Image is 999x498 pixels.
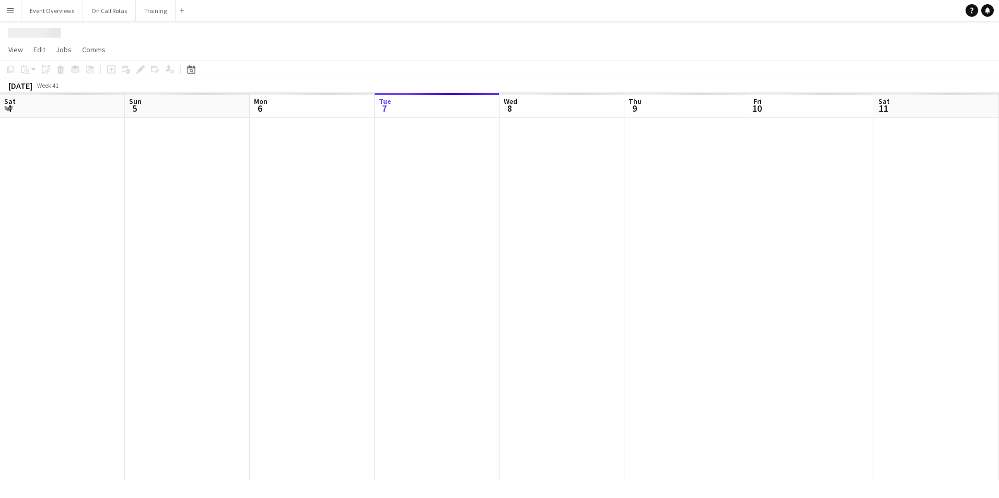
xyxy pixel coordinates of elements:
button: On Call Rotas [83,1,136,21]
span: Sun [129,97,142,106]
span: Thu [629,97,642,106]
span: 8 [502,102,517,114]
button: Training [136,1,176,21]
span: 6 [252,102,268,114]
span: Fri [753,97,762,106]
a: Edit [29,43,50,56]
span: Tue [379,97,391,106]
div: [DATE] [8,80,32,91]
span: Edit [33,45,45,54]
span: Comms [82,45,106,54]
a: View [4,43,27,56]
a: Comms [78,43,110,56]
span: Jobs [56,45,72,54]
span: View [8,45,23,54]
button: Event Overviews [21,1,83,21]
span: 7 [377,102,391,114]
a: Jobs [52,43,76,56]
span: Wed [504,97,517,106]
span: 5 [127,102,142,114]
span: Sat [878,97,890,106]
span: 9 [627,102,642,114]
span: Sat [4,97,16,106]
span: Mon [254,97,268,106]
span: 11 [877,102,890,114]
span: 4 [3,102,16,114]
span: Week 41 [34,81,61,89]
span: 10 [752,102,762,114]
